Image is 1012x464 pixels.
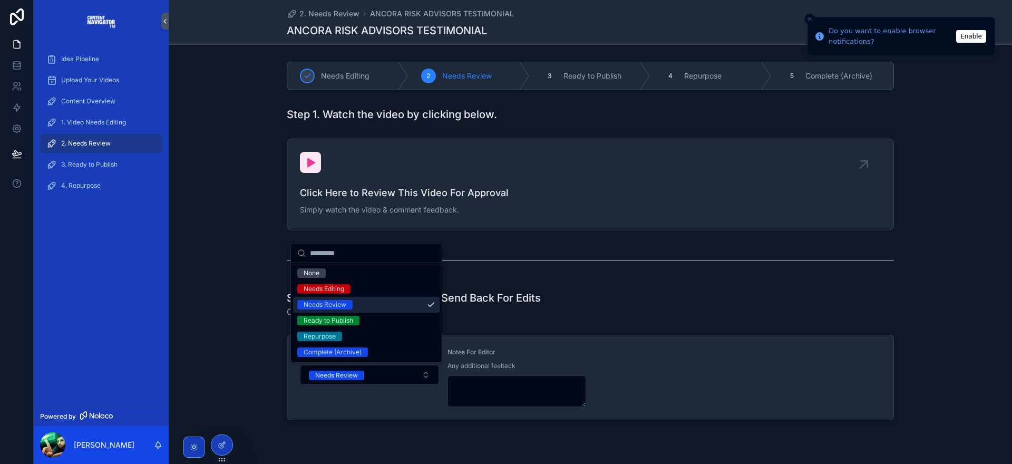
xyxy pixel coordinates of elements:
span: Complete (Archive) [805,71,872,81]
div: Needs Review [315,371,358,380]
span: Needs Review [442,71,492,81]
div: Do you want to enable browser notifications? [829,26,953,46]
p: [PERSON_NAME] [74,440,134,450]
span: 4. Repurpose [61,181,101,190]
span: Content Overview [61,97,115,105]
span: 5 [790,72,794,80]
div: scrollable content [34,42,169,209]
span: 1. Video Needs Editing [61,118,126,127]
a: 1. Video Needs Editing [40,113,162,132]
span: Notes For Editor [447,348,495,356]
span: Needs Editing [321,71,369,81]
span: 2. Needs Review [299,8,359,19]
a: Powered by [34,407,169,426]
button: Close toast [804,14,815,24]
div: Complete (Archive) [304,347,362,357]
span: 2 [426,72,430,80]
span: Idea Pipeline [61,55,99,63]
button: Enable [956,30,986,43]
span: Simply watch the video & comment feedback. [300,205,881,215]
a: 2. Needs Review [40,134,162,153]
span: 3. Ready to Publish [61,160,118,169]
a: Upload Your Videos [40,71,162,90]
a: 4. Repurpose [40,176,162,195]
span: Ready to Publish [563,71,621,81]
a: Idea Pipeline [40,50,162,69]
span: Powered by [40,412,76,421]
span: Change the status below to inform us [287,305,541,318]
span: Any additional feeback [447,362,515,370]
div: Ready to Publish [304,316,353,325]
div: Needs Editing [304,284,344,294]
div: None [304,268,319,278]
span: Repurpose [684,71,722,81]
div: Suggestions [291,263,442,362]
button: Select Button [300,365,439,385]
span: Click Here to Review This Video For Approval [300,186,881,200]
a: 3. Ready to Publish [40,155,162,174]
h1: Step 1. Watch the video by clicking below. [287,107,497,122]
span: 3 [548,72,551,80]
a: Content Overview [40,92,162,111]
a: Click Here to Review This Video For ApprovalSimply watch the video & comment feedback. [287,139,893,230]
div: Repurpose [304,332,336,341]
span: 4 [668,72,673,80]
img: App logo [86,13,116,30]
span: Upload Your Videos [61,76,119,84]
div: Needs Review [304,300,346,310]
a: ANCORA RISK ADVISORS TESTIMONIAL [370,8,514,19]
h1: ANCORA RISK ADVISORS TESTIMONIAL [287,23,487,38]
span: 2. Needs Review [61,139,111,148]
a: 2. Needs Review [287,8,359,19]
h1: Step 2. Approve This Video Or Send Back For Edits [287,291,541,305]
